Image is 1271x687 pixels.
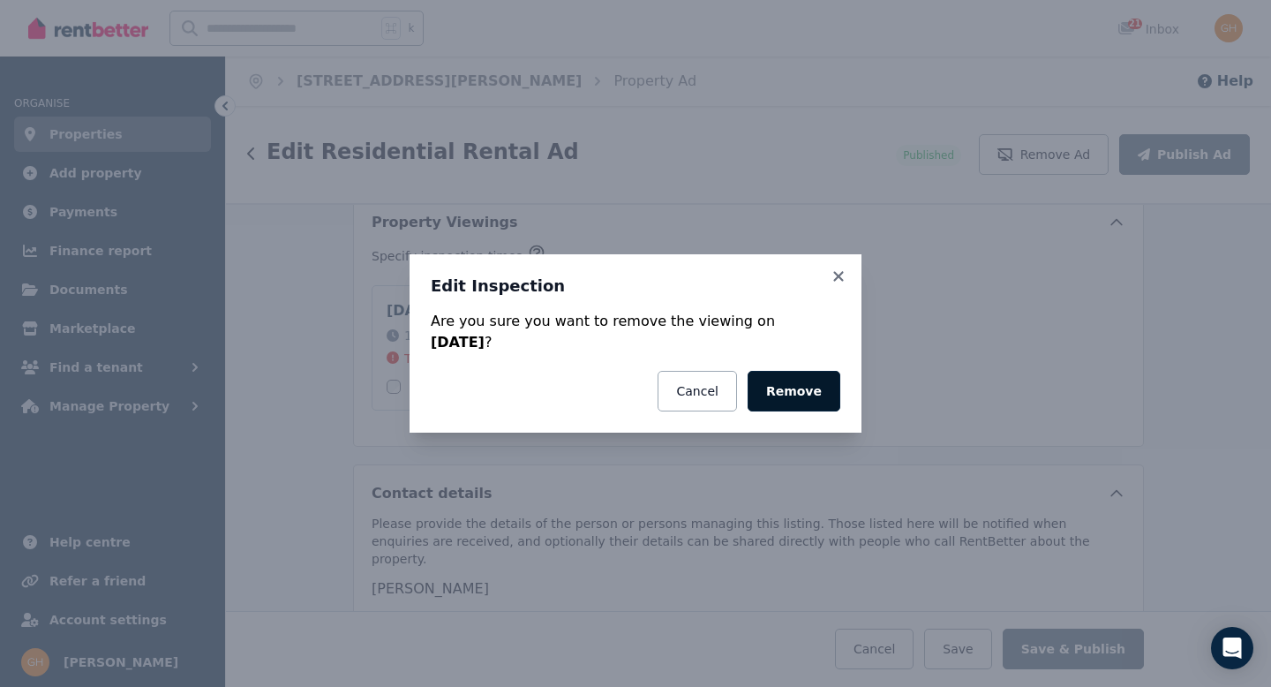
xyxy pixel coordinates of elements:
button: Remove [748,371,840,411]
h3: Edit Inspection [431,276,840,297]
div: Are you sure you want to remove the viewing on ? [431,311,840,353]
button: Cancel [658,371,736,411]
strong: [DATE] [431,334,485,351]
div: Open Intercom Messenger [1211,627,1253,669]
